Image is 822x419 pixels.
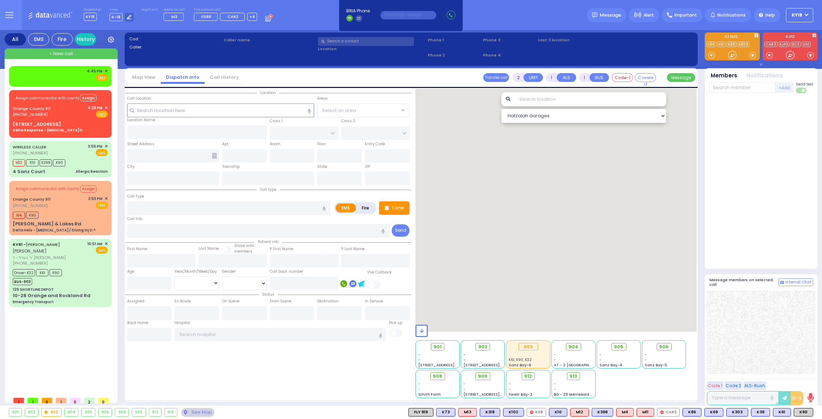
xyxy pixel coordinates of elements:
div: 909 [132,408,146,416]
label: Cross 1 [270,118,283,124]
div: Delta Helo - [MEDICAL_DATA] / Diving Inj D ^ [13,228,96,233]
span: 4:23 PM [88,105,102,111]
span: Important [674,12,697,18]
a: Map View [127,74,161,81]
span: Select an area [322,107,356,114]
label: In Service [365,299,383,304]
button: Internal Chat [779,278,813,286]
span: M3 [171,14,177,19]
button: Covered [635,73,656,82]
div: See map [181,408,214,417]
label: Dispatcher [84,8,101,12]
span: - [599,357,602,362]
label: Last Name [199,246,219,252]
span: - [554,357,556,362]
span: Alert [644,12,654,18]
span: Help [765,12,775,18]
div: K102 [503,408,524,417]
span: 3:53 PM [88,196,102,201]
span: 1 [56,398,66,403]
span: Patient info [254,239,282,244]
span: AT - 2 [GEOGRAPHIC_DATA] [554,362,606,368]
span: K61, K90, K32 [509,357,532,362]
a: Dispatch info [161,74,205,81]
div: BLS [549,408,567,417]
a: Call History [205,74,244,81]
span: - [599,352,602,357]
div: BLS [726,408,748,417]
span: Location [257,90,279,95]
a: WIRELESS CALLER [13,144,46,150]
span: Sanz Bay-5 [645,362,667,368]
span: KY18 [792,12,802,18]
span: - [418,357,420,362]
span: 0 [98,398,109,403]
label: Location Name [127,117,155,123]
label: Cross 2 [341,118,355,124]
span: 3:55 PM [88,144,102,149]
button: Message [667,73,695,82]
label: P First Name [270,246,293,252]
div: BLS [682,408,702,417]
div: 903 [519,343,538,351]
div: CAR3 [657,408,680,417]
label: Gender [222,269,236,275]
span: - [463,386,466,392]
button: BUS [590,73,609,82]
div: 906 [99,408,112,416]
label: Location [318,46,426,52]
label: From Scene [270,299,291,304]
button: Transfer call [483,73,509,82]
span: EMS [96,247,108,254]
label: Street Address [127,141,154,147]
a: K90 [706,42,716,47]
div: M4 [616,408,634,417]
label: Use Callback [367,270,392,275]
label: ZIP [365,164,370,170]
button: Members [711,72,737,80]
div: Year/Month/Week/Day [175,269,219,275]
label: Township [222,164,240,170]
span: EMS [96,149,108,156]
div: BLS [436,408,455,417]
span: EMS [96,202,108,209]
span: K90 [53,159,65,166]
div: All [5,33,26,46]
span: ✕ [105,105,108,111]
span: Notifications [717,12,746,18]
span: 0 [42,398,52,403]
label: City [127,164,135,170]
div: EMS [28,33,49,46]
div: Delta Response - [MEDICAL_DATA] D [13,128,83,133]
a: [PERSON_NAME] [13,242,60,247]
span: Sanz Bay-4 [599,362,622,368]
a: K303 [737,42,750,47]
label: KJ EMS... [705,35,760,40]
a: CAR3 [764,42,777,47]
button: Code-1 [612,73,633,82]
label: P Last Name [341,246,365,252]
img: message.svg [592,12,597,18]
span: ר' בערל - ר' [PERSON_NAME] [13,255,85,261]
span: 905 [614,343,623,350]
label: First Name [127,246,147,252]
div: Allergic Reaction [76,169,108,174]
span: K90 [49,269,62,276]
span: 909 [478,373,487,380]
div: BLS [751,408,770,417]
a: DC3 [790,42,801,47]
span: KY61 - [13,242,26,247]
label: Back Home [127,320,148,326]
span: Call type [256,187,280,192]
button: ALS-Rush [743,381,766,390]
span: [PHONE_NUMBER] [13,112,48,117]
span: + New call [49,50,73,57]
span: Message [600,12,621,19]
label: Lines [110,8,134,12]
span: - [418,352,420,357]
span: [PERSON_NAME] [13,248,47,254]
div: 903 [42,408,61,416]
label: En Route [175,299,191,304]
input: Search a contact [318,37,414,46]
label: Age [127,269,134,275]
